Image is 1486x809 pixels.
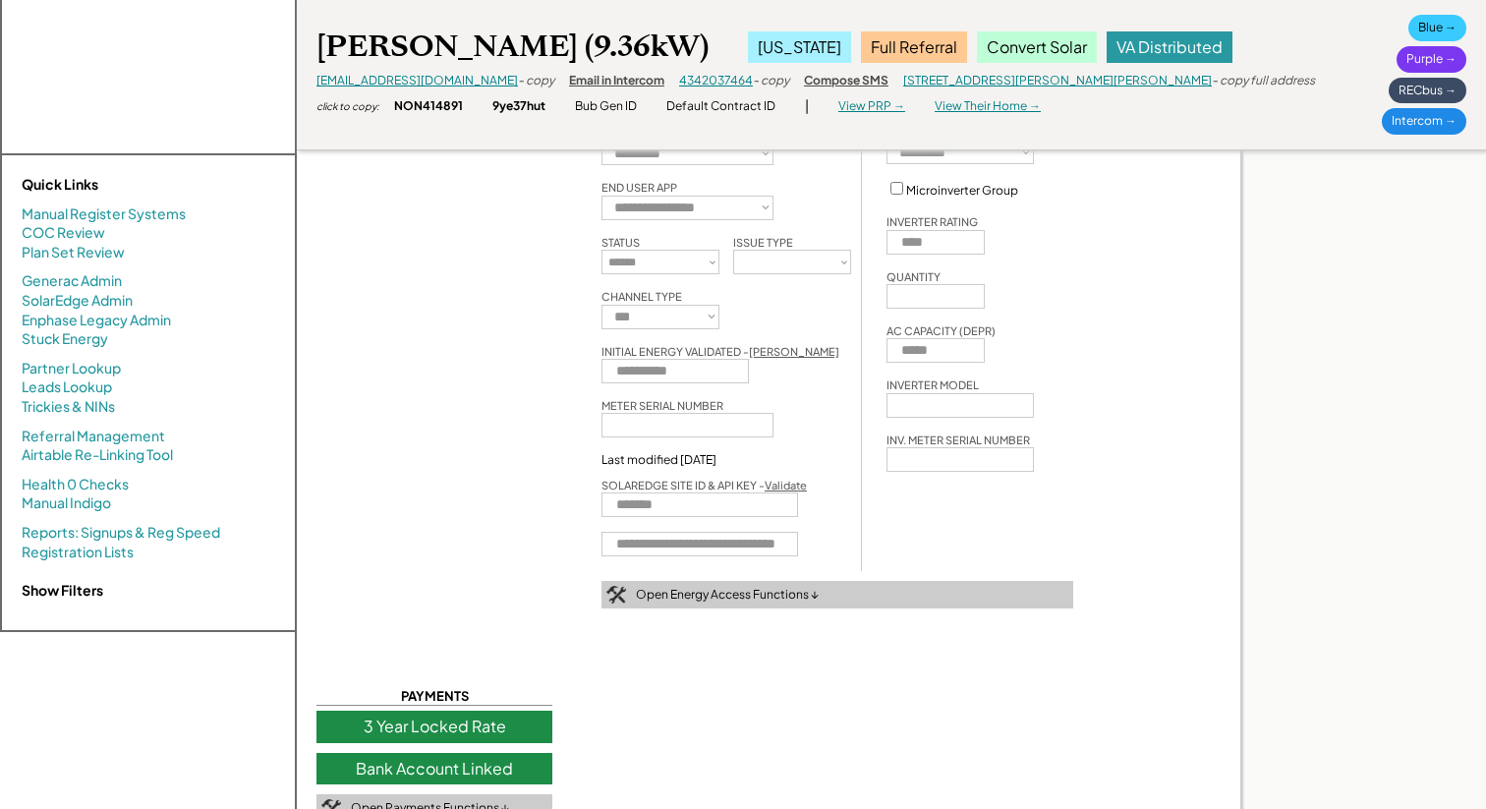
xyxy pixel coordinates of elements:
div: STATUS [601,235,640,250]
div: Bub Gen ID [575,98,637,115]
u: [PERSON_NAME] [749,345,839,358]
div: Compose SMS [804,73,888,89]
a: Registration Lists [22,543,134,562]
a: COC Review [22,223,105,243]
div: INVERTER MODEL [886,377,979,392]
div: VA Distributed [1107,31,1232,63]
div: | [805,96,809,116]
div: INITIAL ENERGY VALIDATED - [601,344,839,359]
div: 9ye37hut [492,98,545,115]
a: Referral Management [22,427,165,446]
div: Bank Account Linked [316,753,552,784]
a: [STREET_ADDRESS][PERSON_NAME][PERSON_NAME] [903,73,1212,87]
div: Email in Intercom [569,73,664,89]
div: RECbus → [1389,78,1466,104]
div: - copy full address [1212,73,1315,89]
div: Open Energy Access Functions ↓ [636,587,819,604]
div: CHANNEL TYPE [601,289,682,304]
div: Blue → [1408,15,1466,41]
a: SolarEdge Admin [22,291,133,311]
div: View Their Home → [935,98,1041,115]
a: Validate [765,479,807,491]
a: Airtable Re-Linking Tool [22,445,173,465]
div: END USER APP [601,180,677,195]
a: 4342037464 [679,73,753,87]
a: Reports: Signups & Reg Speed [22,523,220,543]
a: Manual Indigo [22,493,111,513]
div: NON414891 [394,98,463,115]
a: Generac Admin [22,271,122,291]
div: QUANTITY [886,269,941,284]
a: Leads Lookup [22,377,112,397]
div: Intercom → [1382,108,1466,135]
a: Manual Register Systems [22,204,186,224]
div: INV. METER SERIAL NUMBER [886,433,1030,447]
div: Quick Links [22,175,218,195]
div: AC CAPACITY (DEPR) [886,323,996,338]
div: - copy [753,73,789,89]
div: Last modified [DATE] [601,452,716,468]
a: Stuck Energy [22,329,108,349]
strong: Show Filters [22,581,103,599]
div: ISSUE TYPE [733,235,793,250]
div: click to copy: [316,99,379,113]
a: Partner Lookup [22,359,121,378]
a: Health 0 Checks [22,475,129,494]
div: 3 Year Locked Rate [316,711,552,742]
img: tool-icon.png [606,586,626,604]
a: Enphase Legacy Admin [22,311,171,330]
a: [EMAIL_ADDRESS][DOMAIN_NAME] [316,73,518,87]
div: - copy [518,73,554,89]
div: Convert Solar [977,31,1097,63]
div: [PERSON_NAME] (9.36kW) [316,28,709,66]
div: INVERTER RATING [886,214,978,229]
a: Trickies & NINs [22,397,115,417]
div: Purple → [1397,46,1466,73]
div: Full Referral [861,31,967,63]
div: PAYMENTS [316,687,552,706]
a: Plan Set Review [22,243,125,262]
div: METER SERIAL NUMBER [601,398,723,413]
div: Default Contract ID [666,98,775,115]
div: View PRP → [838,98,905,115]
div: [US_STATE] [748,31,851,63]
label: Microinverter Group [906,183,1018,198]
div: SOLAREDGE SITE ID & API KEY - [601,478,807,492]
